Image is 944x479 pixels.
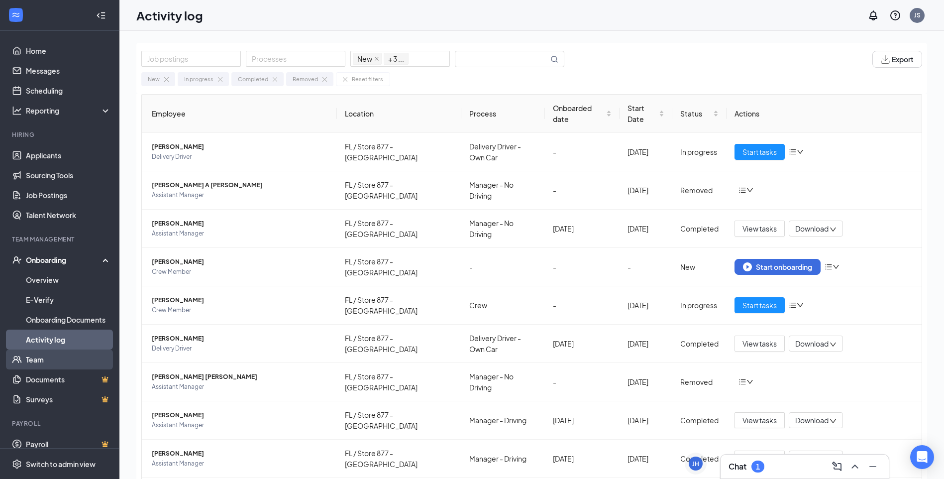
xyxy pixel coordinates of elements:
[26,310,111,330] a: Onboarding Documents
[795,415,829,426] span: Download
[620,95,673,133] th: Start Date
[742,146,777,157] span: Start tasks
[337,210,462,248] td: FL / Store 877 - [GEOGRAPHIC_DATA]
[26,350,111,369] a: Team
[152,372,329,382] span: [PERSON_NAME] [PERSON_NAME]
[628,415,665,426] div: [DATE]
[357,53,372,64] span: New
[26,434,111,454] a: PayrollCrown
[152,219,329,229] span: [PERSON_NAME]
[461,401,544,440] td: Manager - Driving
[461,171,544,210] td: Manager - No Driving
[742,338,777,349] span: View tasks
[795,339,829,349] span: Download
[293,75,318,84] div: Removed
[26,389,111,409] a: SurveysCrown
[152,449,329,459] span: [PERSON_NAME]
[26,145,111,165] a: Applicants
[628,146,665,157] div: [DATE]
[831,461,843,473] svg: ComposeMessage
[628,453,665,464] div: [DATE]
[849,461,861,473] svg: ChevronUp
[550,55,558,63] svg: MagnifyingGlass
[734,144,785,160] button: Start tasks
[680,108,711,119] span: Status
[238,75,268,84] div: Completed
[795,454,829,464] span: Download
[461,133,544,171] td: Delivery Driver - Own Car
[152,267,329,277] span: Crew Member
[26,41,111,61] a: Home
[692,460,699,468] div: JH
[26,255,103,265] div: Onboarding
[353,53,382,65] span: New
[152,180,329,190] span: [PERSON_NAME] A [PERSON_NAME]
[734,451,785,467] button: View tasks
[11,10,21,20] svg: WorkstreamLogo
[12,130,109,139] div: Hiring
[152,459,329,469] span: Assistant Manager
[742,453,777,464] span: View tasks
[461,210,544,248] td: Manager - No Driving
[152,190,329,200] span: Assistant Manager
[388,53,404,64] span: + 3 ...
[789,148,797,156] span: bars
[742,223,777,234] span: View tasks
[136,7,203,24] h1: Activity log
[26,330,111,350] a: Activity log
[545,95,620,133] th: Onboarded date
[461,440,544,478] td: Manager - Driving
[628,338,665,349] div: [DATE]
[672,95,727,133] th: Status
[152,305,329,315] span: Crew Member
[789,301,797,309] span: bars
[889,9,901,21] svg: QuestionInfo
[914,11,921,19] div: JS
[628,223,665,234] div: [DATE]
[797,148,804,155] span: down
[680,415,719,426] div: Completed
[152,229,329,239] span: Assistant Manager
[734,259,821,275] button: Start onboarding
[680,146,719,157] div: In progress
[680,300,719,311] div: In progress
[742,415,777,426] span: View tasks
[461,248,544,286] td: -
[152,382,329,392] span: Assistant Manager
[374,56,379,61] span: close
[628,300,665,311] div: [DATE]
[830,226,837,233] span: down
[830,418,837,425] span: down
[833,263,839,270] span: down
[152,152,329,162] span: Delivery Driver
[553,103,604,124] span: Onboarded date
[337,133,462,171] td: FL / Store 877 - [GEOGRAPHIC_DATA]
[743,262,812,271] div: Start onboarding
[825,263,833,271] span: bars
[152,344,329,354] span: Delivery Driver
[26,106,111,116] div: Reporting
[553,261,612,272] div: -
[734,221,785,237] button: View tasks
[26,165,111,185] a: Sourcing Tools
[680,338,719,349] div: Completed
[680,185,719,196] div: Removed
[867,461,879,473] svg: Minimize
[152,142,329,152] span: [PERSON_NAME]
[148,75,160,84] div: New
[337,401,462,440] td: FL / Store 877 - [GEOGRAPHIC_DATA]
[461,286,544,325] td: Crew
[152,420,329,430] span: Assistant Manager
[337,325,462,363] td: FL / Store 877 - [GEOGRAPHIC_DATA]
[152,295,329,305] span: [PERSON_NAME]
[26,61,111,81] a: Messages
[26,185,111,205] a: Job Postings
[867,9,879,21] svg: Notifications
[337,95,462,133] th: Location
[742,300,777,311] span: Start tasks
[872,51,922,68] button: Export
[12,106,22,116] svg: Analysis
[384,53,409,65] span: + 3 ...
[910,445,934,469] div: Open Intercom Messenger
[337,363,462,401] td: FL / Store 877 - [GEOGRAPHIC_DATA]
